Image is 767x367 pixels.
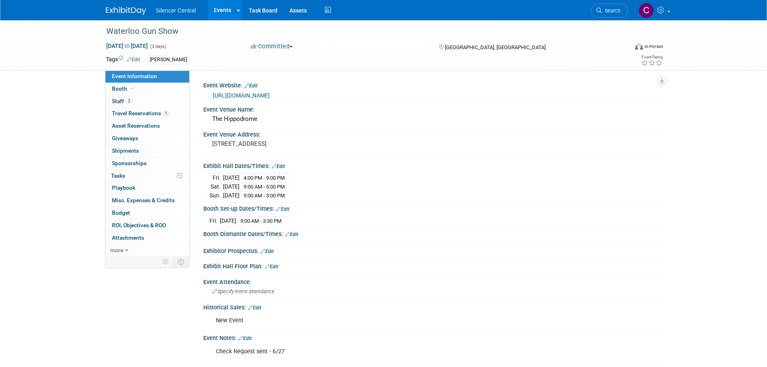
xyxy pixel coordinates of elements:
[112,147,139,154] span: Shipments
[103,24,616,39] div: Waterloo Gun Show
[244,83,258,89] a: Edit
[210,344,573,360] div: Check Request sent - 6/27
[276,206,289,212] a: Edit
[163,110,169,116] span: 1
[105,95,189,108] a: Staff2
[212,288,275,294] span: Specify event attendance
[106,55,140,64] td: Tags
[209,174,223,182] td: Fri.
[244,184,285,190] span: 9:00 AM - 5:00 PM
[105,232,189,244] a: Attachments
[112,85,136,92] span: Booth
[112,185,135,191] span: Playbook
[244,175,285,181] span: 4:00 PM - 9:00 PM
[159,257,173,267] td: Personalize Event Tab Strip
[105,182,189,194] a: Playbook
[238,336,252,341] a: Edit
[131,86,135,91] i: Booth reservation complete
[112,73,157,79] span: Event Information
[112,209,130,216] span: Budget
[147,56,190,64] div: [PERSON_NAME]
[213,92,270,99] a: [URL][DOMAIN_NAME]
[112,122,160,129] span: Asset Reservations
[105,245,189,257] a: more
[105,83,189,95] a: Booth
[223,191,240,199] td: [DATE]
[635,43,643,50] img: Format-Inperson.png
[203,301,662,312] div: Historical Sales:
[445,44,546,50] span: [GEOGRAPHIC_DATA], [GEOGRAPHIC_DATA]
[203,129,662,139] div: Event Venue Address:
[203,332,662,342] div: Event Notes:
[209,216,220,225] td: Fri.
[641,55,663,59] div: Event Rating
[260,249,274,254] a: Edit
[209,113,655,125] div: The Hippodrome
[112,197,175,203] span: Misc. Expenses & Credits
[112,234,144,241] span: Attachments
[639,3,654,18] img: Cade Cox
[105,133,189,145] a: Giveaways
[581,42,664,54] div: Event Format
[105,120,189,132] a: Asset Reservations
[112,135,138,141] span: Giveaways
[106,7,146,15] img: ExhibitDay
[203,228,662,238] div: Booth Dismantle Dates/Times:
[105,108,189,120] a: Travel Reservations1
[105,195,189,207] a: Misc. Expenses & Credits
[111,172,125,179] span: Tasks
[112,98,132,104] span: Staff
[123,43,131,49] span: to
[240,218,281,224] span: 9:00 AM - 3:30 PM
[105,220,189,232] a: ROI, Objectives & ROO
[105,145,189,157] a: Shipments
[105,158,189,170] a: Sponsorships
[149,44,166,49] span: (3 days)
[248,42,296,51] button: Committed
[265,264,278,270] a: Edit
[106,42,148,50] span: [DATE] [DATE]
[112,110,169,116] span: Travel Reservations
[110,247,123,253] span: more
[105,70,189,83] a: Event Information
[223,182,240,191] td: [DATE]
[591,4,628,18] a: Search
[272,164,285,169] a: Edit
[203,245,662,255] div: Exhibitor Prospectus:
[203,104,662,114] div: Event Venue Name:
[112,222,166,228] span: ROI, Objectives & ROO
[203,203,662,213] div: Booth Set-up Dates/Times:
[210,313,573,329] div: New Event
[209,191,223,199] td: Sun.
[285,232,298,237] a: Edit
[105,170,189,182] a: Tasks
[105,207,189,219] a: Budget
[244,193,285,199] span: 9:00 AM - 3:00 PM
[203,160,662,170] div: Exhibit Hall Dates/Times:
[112,160,147,166] span: Sponsorships
[220,216,236,225] td: [DATE]
[126,98,132,104] span: 2
[644,44,663,50] div: In-Person
[248,305,261,311] a: Edit
[173,257,189,267] td: Toggle Event Tabs
[203,276,662,286] div: Event Attendance:
[602,8,620,14] span: Search
[212,140,385,147] pre: [STREET_ADDRESS]
[156,7,196,14] span: Silencer Central
[209,182,223,191] td: Sat.
[127,57,140,62] a: Edit
[203,260,662,271] div: Exhibit Hall Floor Plan:
[203,79,662,90] div: Event Website:
[223,174,240,182] td: [DATE]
